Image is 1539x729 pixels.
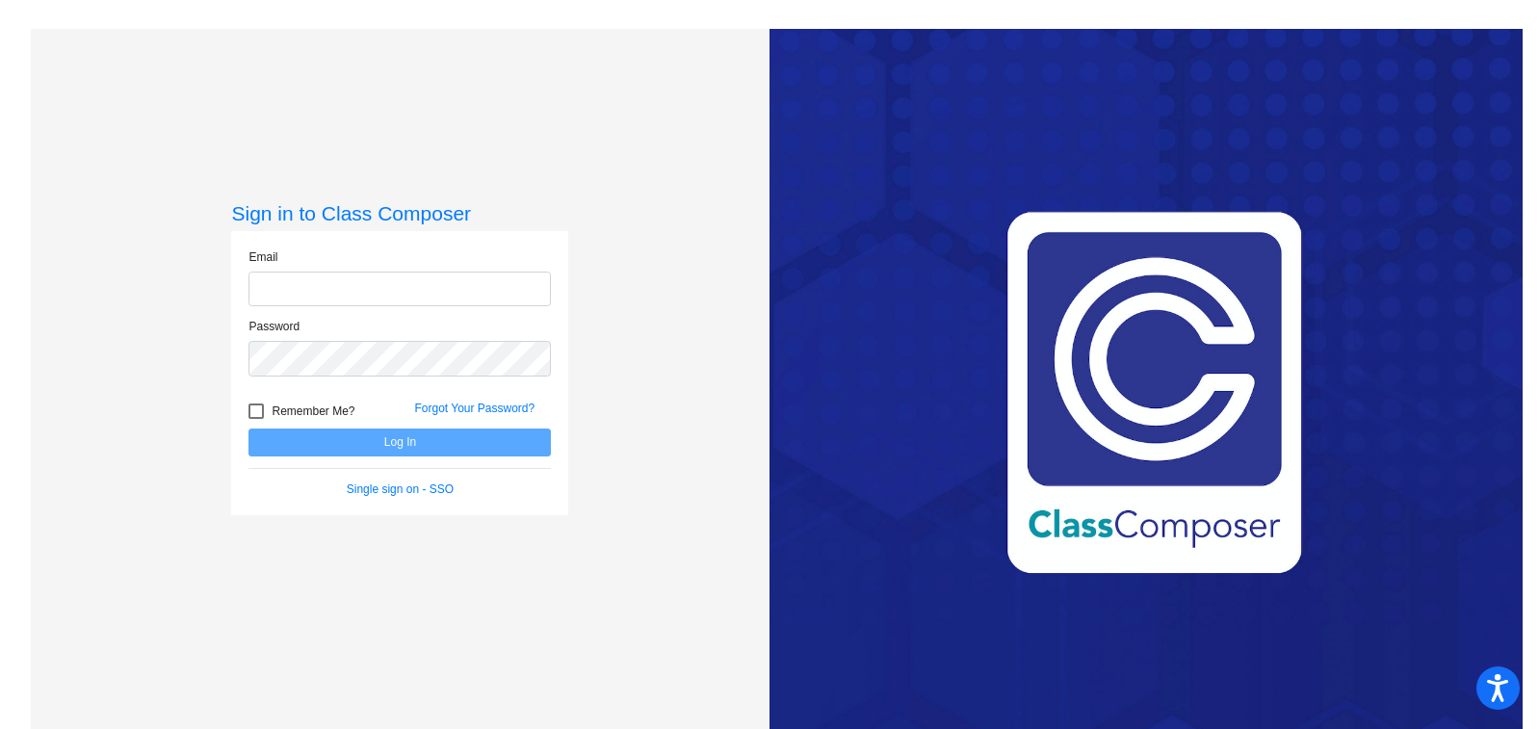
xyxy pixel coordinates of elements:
[272,400,354,423] span: Remember Me?
[347,482,454,496] a: Single sign on - SSO
[414,402,535,415] a: Forgot Your Password?
[248,248,277,266] label: Email
[231,201,568,225] h3: Sign in to Class Composer
[248,318,300,335] label: Password
[248,429,551,456] button: Log In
